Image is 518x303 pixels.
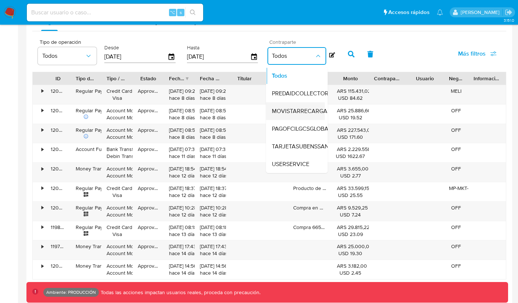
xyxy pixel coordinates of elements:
[27,8,203,17] input: Buscar usuario o caso...
[170,9,175,16] span: ⌥
[437,9,443,15] a: Notificaciones
[461,9,502,16] p: mauro.ibarra@mercadolibre.com
[99,289,260,296] p: Todas las acciones impactan usuarios reales, proceda con precaución.
[180,9,182,16] span: s
[388,8,429,16] span: Accesos rápidos
[185,7,200,18] button: search-icon
[46,291,96,294] p: Ambiente: PRODUCCIÓN
[504,17,514,23] span: 3.151.0
[505,8,512,16] a: Salir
